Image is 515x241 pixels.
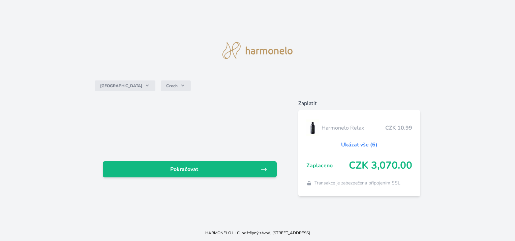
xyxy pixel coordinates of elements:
[161,80,191,91] button: Czech
[95,80,155,91] button: [GEOGRAPHIC_DATA]
[314,180,400,186] span: Transakce je zabezpečena připojením SSL
[349,160,412,172] span: CZK 3,070.00
[306,162,349,170] span: Zaplaceno
[108,165,260,173] span: Pokračovat
[298,99,420,107] h6: Zaplatit
[103,161,276,177] a: Pokračovat
[322,124,385,132] span: Harmonelo Relax
[385,124,412,132] span: CZK 10.99
[306,119,319,136] img: CLEAN_RELAX_se_stinem_x-lo.jpg
[100,83,142,89] span: [GEOGRAPHIC_DATA]
[166,83,178,89] span: Czech
[222,42,293,59] img: logo.svg
[341,141,377,149] a: Ukázat vše (6)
